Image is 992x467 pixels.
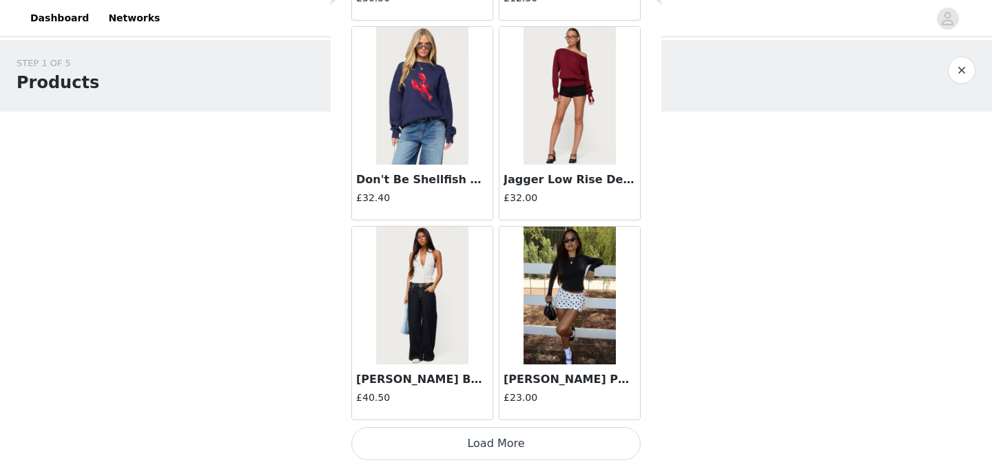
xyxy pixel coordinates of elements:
div: STEP 1 OF 5 [17,56,99,70]
div: avatar [941,8,954,30]
img: Karah Belt Low Rise Jeans [376,227,468,364]
img: Jagger Low Rise Denim Shorts [524,27,615,165]
h4: £32.40 [356,191,488,205]
h3: Jagger Low Rise Denim Shorts [504,172,636,188]
a: Dashboard [22,3,97,34]
h1: Products [17,70,99,95]
h3: [PERSON_NAME] Belt Low Rise Jeans [356,371,488,388]
img: Noreen Polka Dot Mini Skort [524,227,615,364]
h4: £23.00 [504,391,636,405]
h4: £40.50 [356,391,488,405]
button: Load More [351,427,641,460]
a: Networks [100,3,168,34]
h4: £32.00 [504,191,636,205]
h3: [PERSON_NAME] Polka Dot Mini Skort [504,371,636,388]
img: Don't Be Shellfish Knit Sweater [376,27,468,165]
h3: Don't Be Shellfish Knit Sweater [356,172,488,188]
